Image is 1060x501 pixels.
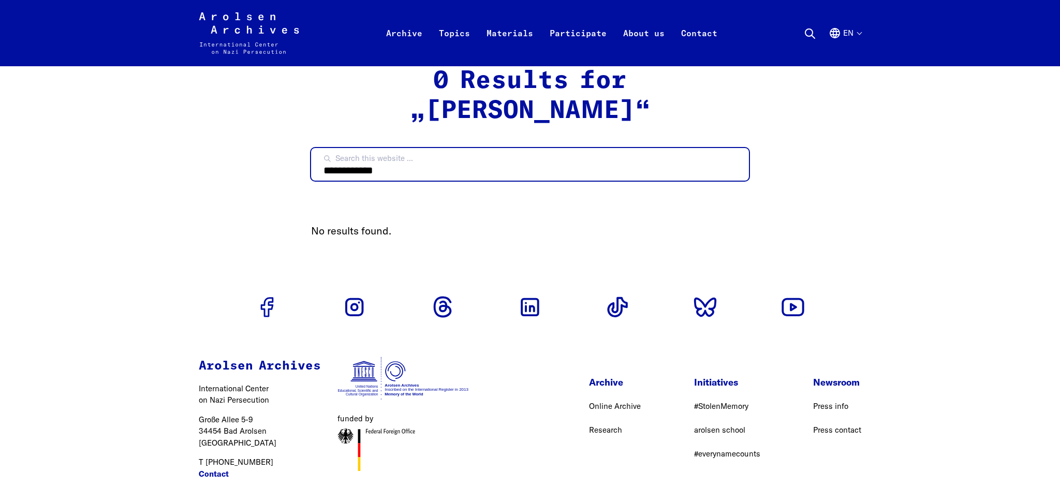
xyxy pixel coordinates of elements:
[694,425,745,435] a: arolsen school
[813,375,861,389] p: Newsroom
[694,375,760,389] p: Initiatives
[673,25,726,66] a: Contact
[776,290,809,323] a: Go to Youtube profile
[311,223,749,239] p: No results found.
[199,360,321,372] strong: Arolsen Archives
[199,468,229,480] a: Contact
[338,290,371,323] a: Go to Instagram profile
[694,401,748,411] a: #StolenMemory
[813,425,861,435] a: Press contact
[541,25,615,66] a: Participate
[589,425,622,435] a: Research
[689,290,722,323] a: Go to Bluesky profile
[199,383,321,406] p: International Center on Nazi Persecution
[251,290,284,323] a: Go to Facebook profile
[601,290,634,323] a: Go to Tiktok profile
[378,25,431,66] a: Archive
[589,401,641,411] a: Online Archive
[337,413,469,425] figcaption: funded by
[311,66,749,126] h2: 0 Results for „[PERSON_NAME]“
[829,27,861,64] button: English, language selection
[199,414,321,449] p: Große Allee 5-9 34454 Bad Arolsen [GEOGRAPHIC_DATA]
[426,290,459,323] a: Go to Threads profile
[199,456,321,480] p: T [PHONE_NUMBER]
[813,401,848,411] a: Press info
[589,375,861,469] nav: Footer
[431,25,478,66] a: Topics
[478,25,541,66] a: Materials
[513,290,547,323] a: Go to Linkedin profile
[694,449,760,459] a: #everynamecounts
[615,25,673,66] a: About us
[378,12,726,54] nav: Primary
[589,375,641,389] p: Archive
